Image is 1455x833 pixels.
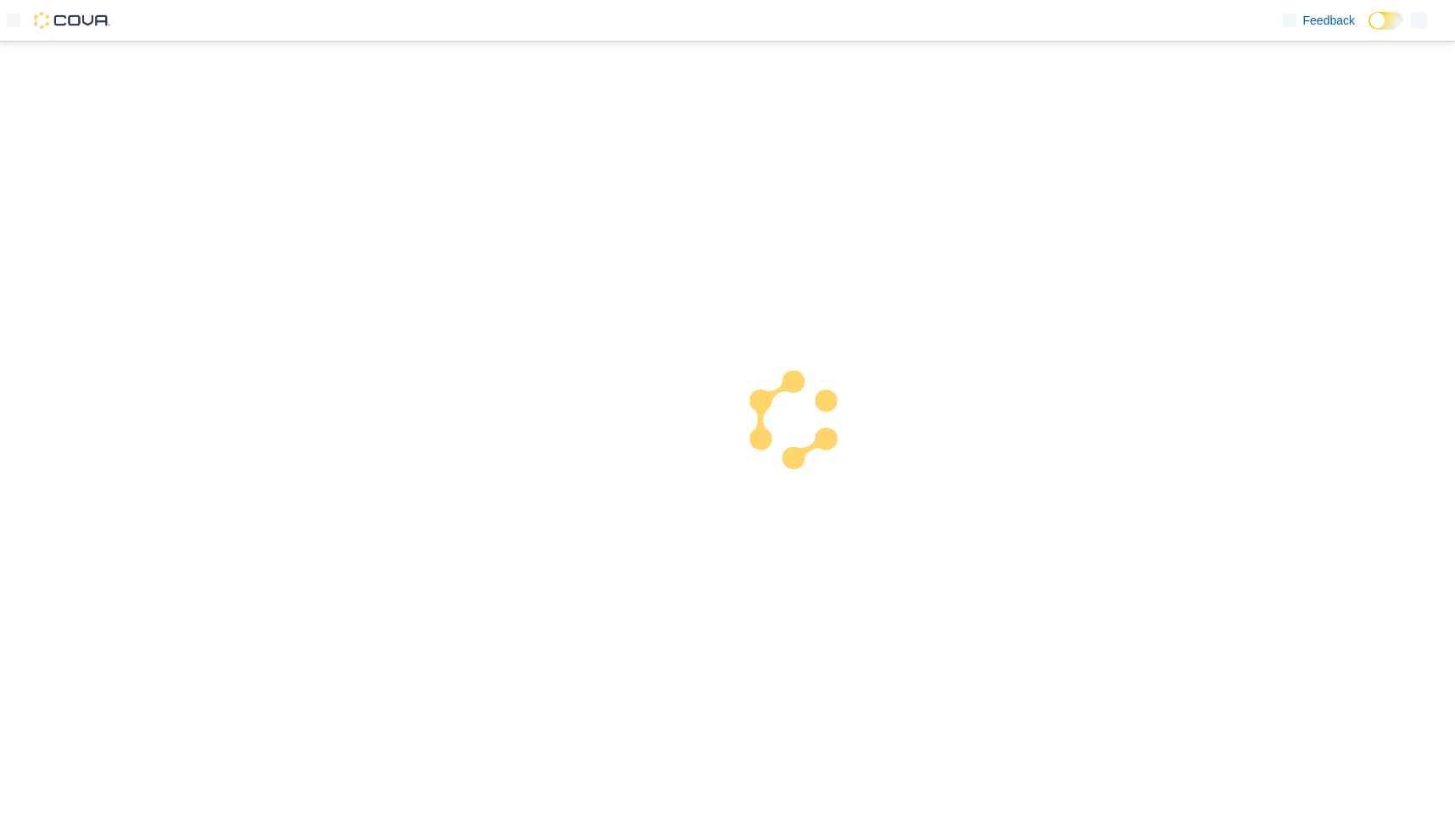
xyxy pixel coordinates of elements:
[1303,12,1355,29] span: Feedback
[728,358,855,485] img: cova-loader
[34,12,110,29] img: Cova
[1276,3,1362,37] a: Feedback
[1368,12,1404,30] input: Dark Mode
[1368,30,1369,31] span: Dark Mode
